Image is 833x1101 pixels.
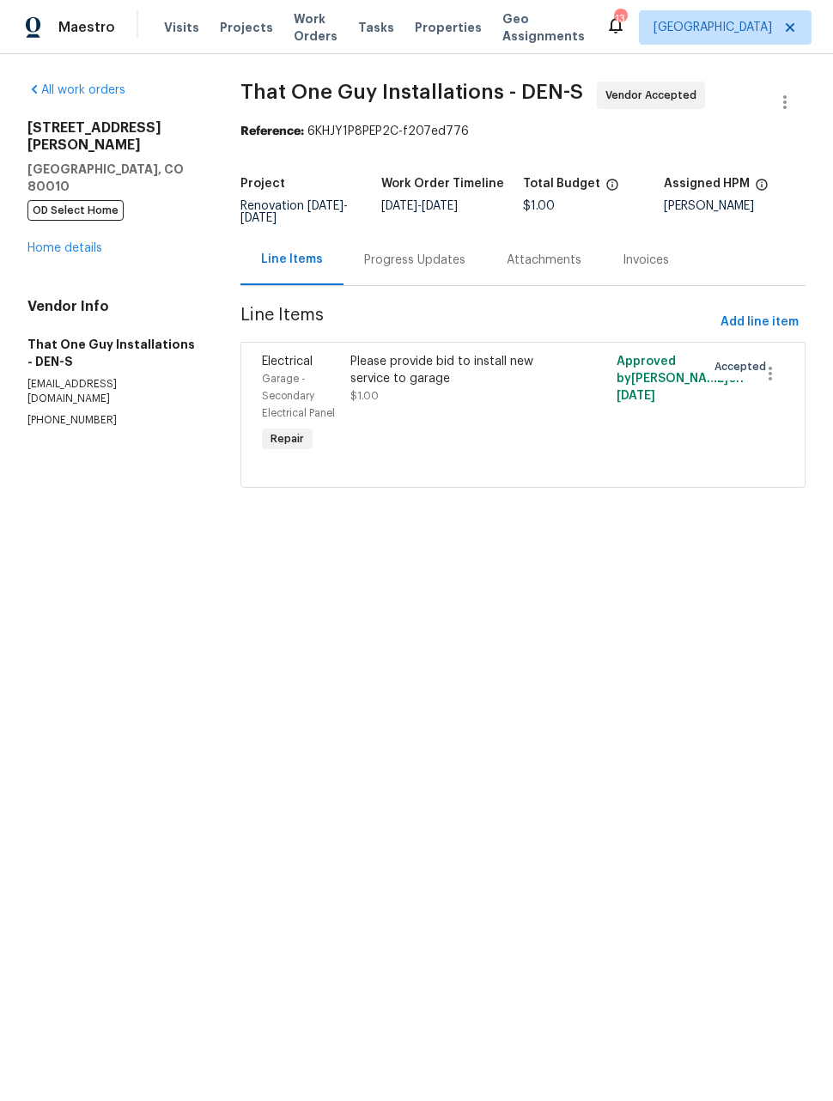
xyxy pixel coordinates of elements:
p: [EMAIL_ADDRESS][DOMAIN_NAME] [27,377,199,406]
span: Work Orders [294,10,337,45]
span: Geo Assignments [502,10,585,45]
span: [GEOGRAPHIC_DATA] [654,19,772,36]
span: OD Select Home [27,200,124,221]
p: [PHONE_NUMBER] [27,413,199,428]
span: Vendor Accepted [605,87,703,104]
span: [DATE] [307,200,344,212]
span: Properties [415,19,482,36]
span: Accepted [714,358,773,375]
span: That One Guy Installations - DEN-S [240,82,583,102]
div: Attachments [507,252,581,269]
span: The total cost of line items that have been proposed by Opendoor. This sum includes line items th... [605,178,619,200]
span: Garage - Secondary Electrical Panel [262,374,335,418]
div: [PERSON_NAME] [664,200,806,212]
a: Home details [27,242,102,254]
div: Invoices [623,252,669,269]
span: $1.00 [350,391,379,401]
h5: Work Order Timeline [381,178,504,190]
span: - [240,200,348,224]
div: Line Items [261,251,323,268]
a: All work orders [27,84,125,96]
span: Renovation [240,200,348,224]
span: [DATE] [240,212,277,224]
span: The hpm assigned to this work order. [755,178,769,200]
span: Visits [164,19,199,36]
h5: That One Guy Installations - DEN-S [27,336,199,370]
h5: Project [240,178,285,190]
span: Tasks [358,21,394,33]
span: Line Items [240,307,714,338]
span: [DATE] [422,200,458,212]
h5: Total Budget [523,178,600,190]
h2: [STREET_ADDRESS][PERSON_NAME] [27,119,199,154]
button: Add line item [714,307,806,338]
span: [DATE] [381,200,417,212]
b: Reference: [240,125,304,137]
span: Approved by [PERSON_NAME] on [617,356,744,402]
span: Repair [264,430,311,447]
span: Add line item [721,312,799,333]
span: Maestro [58,19,115,36]
h5: [GEOGRAPHIC_DATA], CO 80010 [27,161,199,195]
div: 6KHJY1P8PEP2C-f207ed776 [240,123,806,140]
h5: Assigned HPM [664,178,750,190]
span: [DATE] [617,390,655,402]
h4: Vendor Info [27,298,199,315]
div: Progress Updates [364,252,465,269]
span: Electrical [262,356,313,368]
div: 13 [614,10,626,27]
span: $1.00 [523,200,555,212]
span: - [381,200,458,212]
span: Projects [220,19,273,36]
div: Please provide bid to install new service to garage [350,353,562,387]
